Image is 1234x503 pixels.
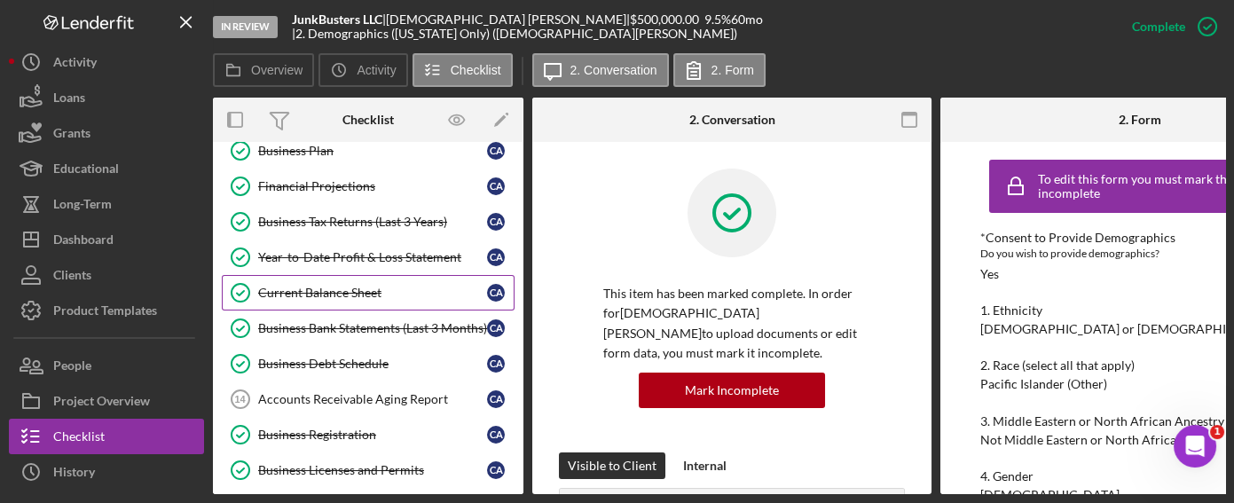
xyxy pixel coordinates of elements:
div: Visible to Client [568,452,656,479]
label: Overview [251,63,303,77]
div: Internal [683,452,727,479]
a: Business Tax Returns (Last 3 Years)CA [222,204,515,240]
button: 2. Form [673,53,766,87]
div: C A [487,213,505,231]
div: 2. Conversation [689,113,775,127]
div: Clients [53,257,91,297]
button: Overview [213,53,314,87]
div: C A [487,284,505,302]
a: Business Debt ScheduleCA [222,346,515,381]
button: People [9,348,204,383]
div: C A [487,177,505,195]
div: [DEMOGRAPHIC_DATA] [980,488,1120,502]
div: Accounts Receivable Aging Report [258,392,487,406]
div: Financial Projections [258,179,487,193]
div: Business Tax Returns (Last 3 Years) [258,215,487,229]
button: Long-Term [9,186,204,222]
a: Business Bank Statements (Last 3 Months)CA [222,310,515,346]
div: Yes [980,267,999,281]
button: 2. Conversation [532,53,669,87]
button: Activity [9,44,204,80]
div: Grants [53,115,90,155]
label: Activity [357,63,396,77]
button: Educational [9,151,204,186]
button: History [9,454,204,490]
div: History [53,454,95,494]
div: Checklist [342,113,394,127]
div: C A [487,319,505,337]
button: Checklist [413,53,513,87]
b: JunkBusters LLC [292,12,382,27]
button: Activity [318,53,407,87]
div: Project Overview [53,383,150,423]
div: Mark Incomplete [685,373,779,408]
a: Business RegistrationCA [222,417,515,452]
label: Checklist [451,63,501,77]
tspan: 14 [234,394,246,405]
div: Year-to-Date Profit & Loss Statement [258,250,487,264]
button: Loans [9,80,204,115]
div: C A [487,461,505,479]
button: Complete [1114,9,1225,44]
button: Dashboard [9,222,204,257]
a: Checklist [9,419,204,454]
button: Product Templates [9,293,204,328]
button: Mark Incomplete [639,373,825,408]
div: Educational [53,151,119,191]
div: Current Balance Sheet [258,286,487,300]
div: Activity [53,44,97,84]
a: Business PlanCA [222,133,515,169]
div: Business Licenses and Permits [258,463,487,477]
div: Long-Term [53,186,112,226]
div: Business Plan [258,144,487,158]
p: This item has been marked complete. In order for [DEMOGRAPHIC_DATA][PERSON_NAME] to upload docume... [603,284,861,364]
div: Business Registration [258,428,487,442]
span: 1 [1210,425,1224,439]
a: Business Licenses and PermitsCA [222,452,515,488]
div: C A [487,355,505,373]
a: Current Balance SheetCA [222,275,515,310]
div: C A [487,248,505,266]
div: Complete [1132,9,1185,44]
div: Loans [53,80,85,120]
div: $500,000.00 [630,12,704,27]
div: 2. Form [1119,113,1161,127]
div: Checklist [53,419,105,459]
div: Dashboard [53,222,114,262]
button: Project Overview [9,383,204,419]
div: Not Middle Eastern or North African [980,433,1183,447]
iframe: Intercom live chat [1174,425,1216,468]
button: Internal [674,452,735,479]
div: C A [487,390,505,408]
button: Visible to Client [559,452,665,479]
div: | [292,12,386,27]
div: In Review [213,16,278,38]
label: 2. Conversation [570,63,657,77]
div: C A [487,426,505,444]
a: 14Accounts Receivable Aging ReportCA [222,381,515,417]
div: 9.5 % [704,12,731,27]
div: People [53,348,91,388]
label: 2. Form [711,63,754,77]
button: Grants [9,115,204,151]
a: Year-to-Date Profit & Loss StatementCA [222,240,515,275]
div: | 2. Demographics ([US_STATE] Only) ([DEMOGRAPHIC_DATA][PERSON_NAME]) [292,27,737,41]
button: Clients [9,257,204,293]
div: 60 mo [731,12,763,27]
div: Pacific Islander (Other) [980,377,1107,391]
div: Business Debt Schedule [258,357,487,371]
a: Financial ProjectionsCA [222,169,515,204]
div: Business Bank Statements (Last 3 Months) [258,321,487,335]
div: C A [487,142,505,160]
